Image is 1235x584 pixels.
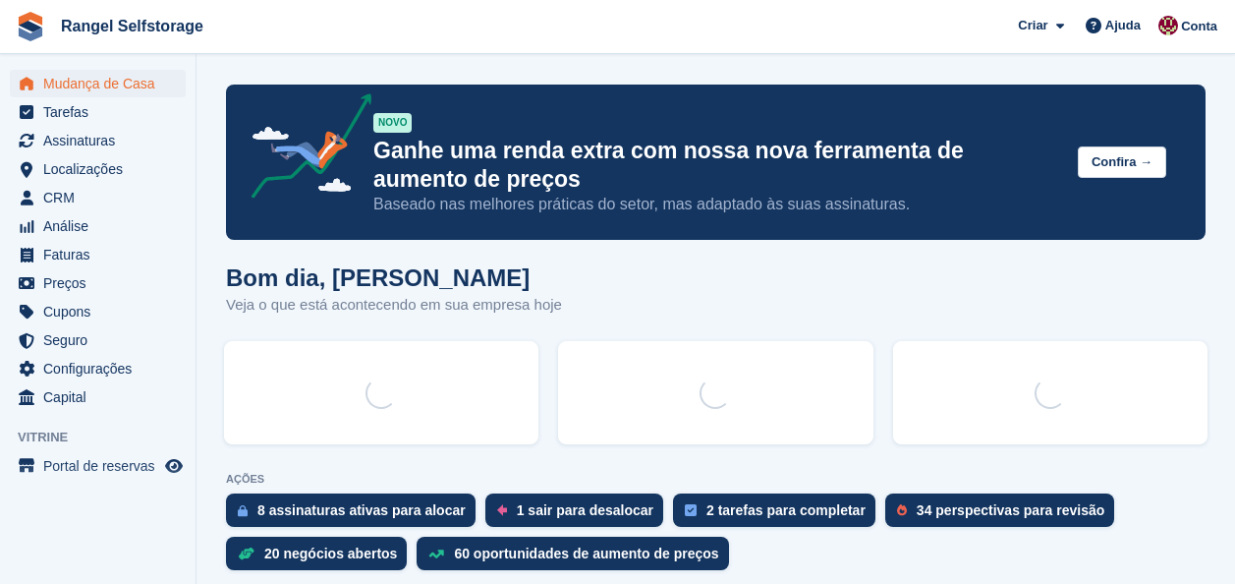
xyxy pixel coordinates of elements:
[10,298,186,325] a: menu
[517,502,653,518] div: 1 sair para desalocar
[10,241,186,268] a: menu
[897,504,907,516] img: prospect-51fa495bee0391a8d652442698ab0144808aea92771e9ea1ae160a38d050c398.svg
[43,355,161,382] span: Configurações
[10,70,186,97] a: menu
[235,93,372,205] img: price-adjustments-announcement-icon-8257ccfd72463d97f412b2fc003d46551f7dbcb40ab6d574587a9cd5c0d94...
[43,298,161,325] span: Cupons
[43,212,161,240] span: Análise
[43,383,161,411] span: Capital
[10,155,186,183] a: menu
[238,504,248,517] img: active_subscription_to_allocate_icon-d502201f5373d7db506a760aba3b589e785aa758c864c3986d89f69b8ff3...
[673,494,885,537] a: 2 tarefas para completar
[10,269,186,297] a: menu
[1078,146,1166,179] button: Confira →
[917,502,1104,518] div: 34 perspectivas para revisão
[685,504,697,516] img: task-75834270c22a3079a89374b754ae025e5fb1db73e45f91037f5363f120a921f8.svg
[257,502,466,518] div: 8 assinaturas ativas para alocar
[10,326,186,354] a: menu
[43,127,161,154] span: Assinaturas
[43,241,161,268] span: Faturas
[43,184,161,211] span: CRM
[706,502,866,518] div: 2 tarefas para completar
[43,452,161,480] span: Portal de reservas
[226,264,562,291] h1: Bom dia, [PERSON_NAME]
[373,194,1062,215] p: Baseado nas melhores práticas do setor, mas adaptado às suas assinaturas.
[18,428,196,447] span: Vitrine
[43,326,161,354] span: Seguro
[10,127,186,154] a: menu
[454,546,718,561] div: 60 oportunidades de aumento de preços
[417,537,738,580] a: 60 oportunidades de aumento de preços
[226,294,562,317] p: Veja o que está acontecendo em sua empresa hoje
[43,98,161,126] span: Tarefas
[1158,16,1178,35] img: Diana Moreira
[226,473,1206,486] p: AÇÕES
[1181,17,1217,36] span: Conta
[53,10,211,42] a: Rangel Selfstorage
[226,537,417,580] a: 20 negócios abertos
[10,212,186,240] a: menu
[264,546,397,561] div: 20 negócios abertos
[497,504,507,516] img: move_outs_to_deallocate_icon-f764333ba52eb49d3ac5e1228854f67142a1ed5810a6f6cc68b1a99e826820c5.svg
[238,547,254,560] img: deal-1b604bf984904fb50ccaf53a9ad4b4a5d6e5aea283cecdc64d6e3604feb123c2.svg
[1105,16,1141,35] span: Ajuda
[10,452,186,480] a: menu
[43,155,161,183] span: Localizações
[10,355,186,382] a: menu
[885,494,1124,537] a: 34 perspectivas para revisão
[10,383,186,411] a: menu
[10,98,186,126] a: menu
[16,12,45,41] img: stora-icon-8386f47178a22dfd0bd8f6a31ec36ba5ce8667c1dd55bd0f319d3a0aa187defe.svg
[373,113,412,133] div: NOVO
[226,494,485,537] a: 8 assinaturas ativas para alocar
[485,494,673,537] a: 1 sair para desalocar
[43,70,161,97] span: Mudança de Casa
[43,269,161,297] span: Preços
[373,137,1062,194] p: Ganhe uma renda extra com nossa nova ferramenta de aumento de preços
[428,550,444,558] img: price_increase_opportunities-93ffe204e8149a01c8c9dc8f82e8f89637d9d84a8eef4429ea346261dce0b2c0.svg
[10,184,186,211] a: menu
[1018,16,1047,35] span: Criar
[162,454,186,478] a: Loja de pré-visualização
